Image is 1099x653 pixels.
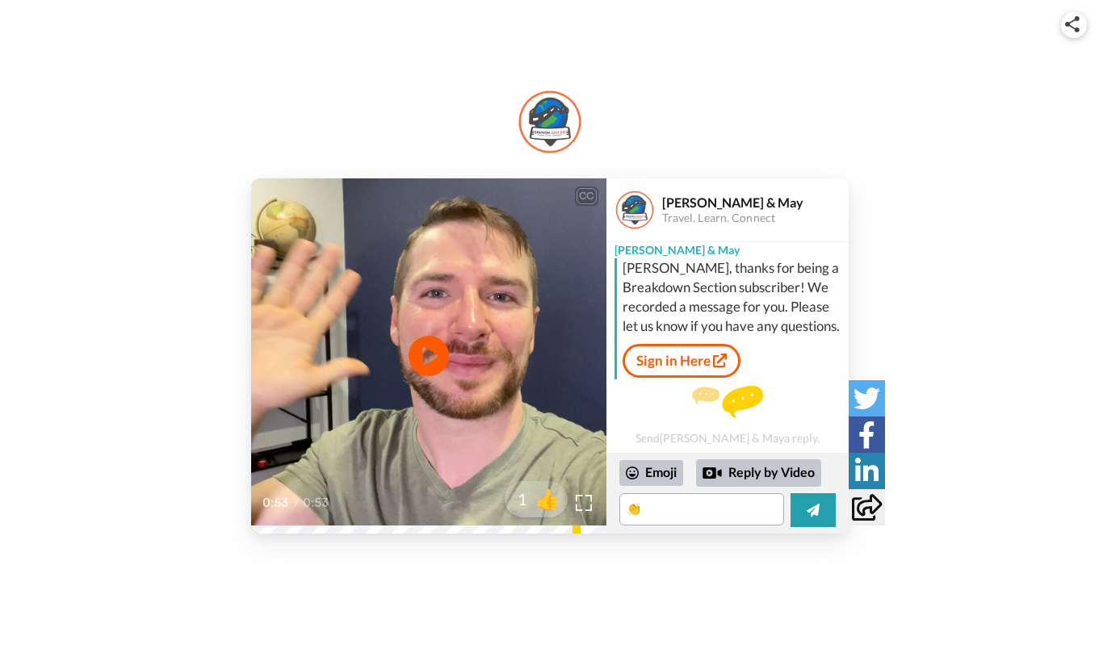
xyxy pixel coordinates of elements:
a: Sign in Here [623,344,740,378]
img: ic_share.svg [1065,16,1080,32]
span: 0:53 [303,493,331,513]
div: Send [PERSON_NAME] & May a reply. [606,386,849,445]
img: message.svg [692,386,763,418]
span: 1 [505,488,527,510]
textarea: 👏 [619,493,784,525]
div: [PERSON_NAME] & May [662,195,848,210]
span: / [294,493,300,513]
img: Profile Image [615,190,654,229]
button: 1👍 [505,481,568,517]
span: 0:53 [262,493,291,513]
div: [PERSON_NAME], thanks for being a Breakdown Section subscriber! We recorded a message for you. Pl... [623,258,845,336]
span: 👍 [527,486,568,512]
div: CC [577,188,597,204]
div: [PERSON_NAME] & May [606,234,849,258]
div: Travel. Learn. Connect [662,211,848,225]
div: Reply by Video [703,463,722,483]
div: Emoji [619,460,683,486]
div: Reply by Video [696,459,821,487]
img: Spanish and Go logo [518,90,582,154]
